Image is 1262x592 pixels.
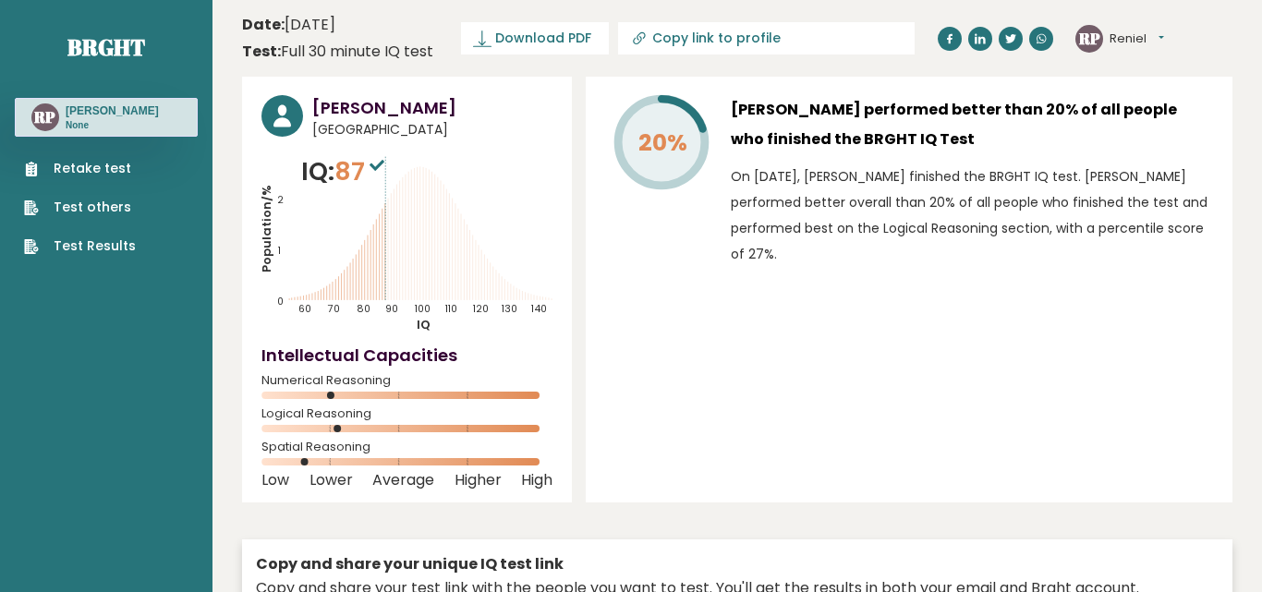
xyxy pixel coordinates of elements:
[357,302,370,316] tspan: 80
[277,244,281,258] tspan: 1
[256,553,1219,575] div: Copy and share your unique IQ test link
[277,194,284,208] tspan: 2
[34,106,56,127] text: RP
[444,302,457,316] tspan: 110
[1110,30,1164,48] button: Reniel
[327,302,340,316] tspan: 70
[385,302,398,316] tspan: 90
[277,295,284,308] tspan: 0
[312,120,552,139] span: [GEOGRAPHIC_DATA]
[495,29,591,48] span: Download PDF
[67,32,145,62] a: Brght
[309,477,353,484] span: Lower
[261,343,552,368] h4: Intellectual Capacities
[372,477,434,484] span: Average
[731,163,1213,267] p: On [DATE], [PERSON_NAME] finished the BRGHT IQ test. [PERSON_NAME] performed better overall than ...
[242,14,285,35] b: Date:
[418,316,431,333] tspan: IQ
[1078,27,1100,48] text: RP
[66,119,159,132] p: None
[461,22,609,54] a: Download PDF
[258,185,275,272] tspan: Population/%
[261,443,552,451] span: Spatial Reasoning
[530,302,547,316] tspan: 140
[501,302,517,316] tspan: 130
[24,159,136,178] a: Retake test
[242,41,281,62] b: Test:
[334,154,389,188] span: 87
[261,377,552,384] span: Numerical Reasoning
[24,198,136,217] a: Test others
[472,302,489,316] tspan: 120
[638,127,687,159] tspan: 20%
[455,477,502,484] span: Higher
[312,95,552,120] h3: [PERSON_NAME]
[298,302,311,316] tspan: 60
[242,41,433,63] div: Full 30 minute IQ test
[242,14,335,36] time: [DATE]
[521,477,552,484] span: High
[414,302,431,316] tspan: 100
[261,410,552,417] span: Logical Reasoning
[66,103,159,118] h3: [PERSON_NAME]
[24,236,136,256] a: Test Results
[261,477,289,484] span: Low
[301,153,389,190] p: IQ:
[731,95,1213,154] h3: [PERSON_NAME] performed better than 20% of all people who finished the BRGHT IQ Test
